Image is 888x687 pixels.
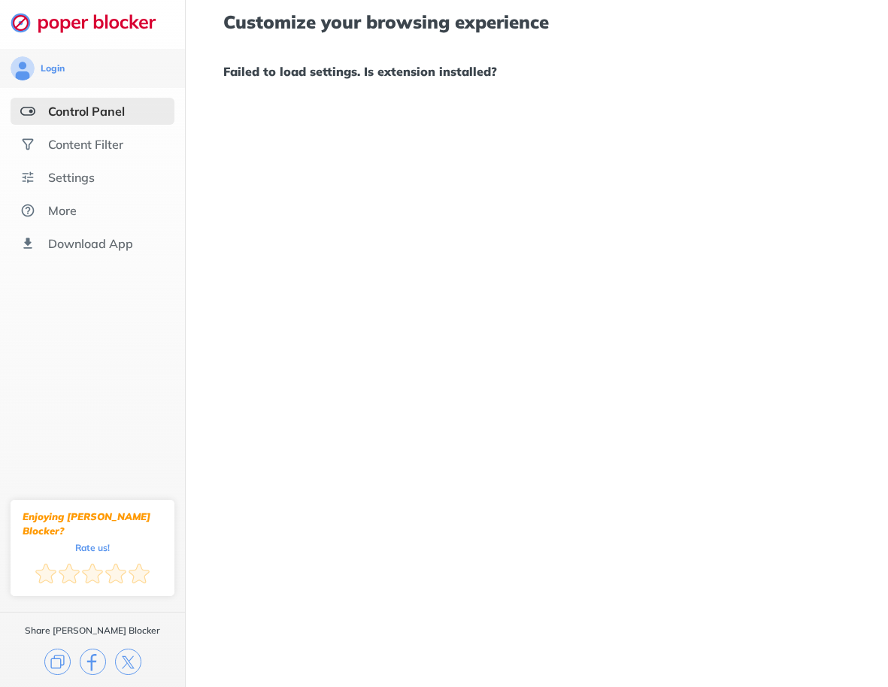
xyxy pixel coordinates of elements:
[41,62,65,74] div: Login
[20,203,35,218] img: about.svg
[20,236,35,251] img: download-app.svg
[20,137,35,152] img: social.svg
[48,170,95,185] div: Settings
[11,56,35,80] img: avatar.svg
[115,649,141,675] img: x.svg
[25,625,160,637] div: Share [PERSON_NAME] Blocker
[44,649,71,675] img: copy.svg
[48,236,133,251] div: Download App
[80,649,106,675] img: facebook.svg
[48,203,77,218] div: More
[48,137,123,152] div: Content Filter
[20,170,35,185] img: settings.svg
[23,510,162,538] div: Enjoying [PERSON_NAME] Blocker?
[20,104,35,119] img: features-selected.svg
[75,544,110,551] div: Rate us!
[11,12,172,33] img: logo-webpage.svg
[48,104,125,119] div: Control Panel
